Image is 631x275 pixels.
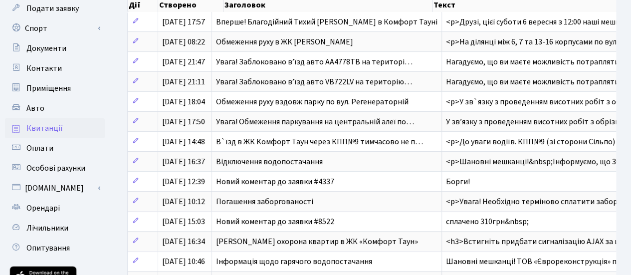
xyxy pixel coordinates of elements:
span: Борги! [446,176,470,187]
span: [DATE] 14:48 [162,136,205,147]
span: [DATE] 10:46 [162,256,205,267]
span: Увага! Обмеження паркування на центральній алеї по… [216,116,414,127]
span: Контакти [26,63,62,74]
span: Квитанції [26,123,63,134]
span: [DATE] 16:37 [162,156,205,167]
span: [DATE] 10:12 [162,196,205,207]
a: Спорт [5,18,105,38]
span: Опитування [26,243,70,254]
span: Обмеження руху вздовж парку по вул. Регенераторній [216,96,409,107]
span: Інформація щодо гарячого водопостачання [216,256,372,267]
a: Оплати [5,138,105,158]
span: [DATE] 21:47 [162,56,205,67]
span: Увага! Заблоковано вʼїзд авто АА4778ТВ на територі… [216,56,413,67]
a: Лічильники [5,218,105,238]
span: [DATE] 08:22 [162,36,205,47]
span: Погашення заборгованості [216,196,313,207]
span: Увага! Заблоковано вʼїзд авто VB722LV на територію… [216,76,412,87]
span: Орендарі [26,203,60,214]
span: Оплати [26,143,53,154]
span: [DATE] 12:39 [162,176,205,187]
span: сплачено 310грн&nbsp; [446,216,529,227]
a: Особові рахунки [5,158,105,178]
span: Вперше! Благодійний Тихий [PERSON_NAME] в Комфорт Тауні [216,16,437,27]
span: [PERSON_NAME] охорона квартир в ЖК «Комфорт Таун» [216,236,418,247]
span: Приміщення [26,83,71,94]
span: Лічильники [26,223,68,234]
span: В`їзд в ЖК Комфорт Таун через КПП№9 тимчасово не п… [216,136,423,147]
span: <p>На ділянці між 6, 7 та 13-16 корпусами по вул.… [446,36,626,47]
span: [DATE] 21:11 [162,76,205,87]
a: Квитанції [5,118,105,138]
span: Новий коментар до заявки #4337 [216,176,334,187]
span: [DATE] 17:57 [162,16,205,27]
a: [DOMAIN_NAME] [5,178,105,198]
a: Орендарі [5,198,105,218]
span: Документи [26,43,66,54]
span: Новий коментар до заявки #8522 [216,216,334,227]
span: [DATE] 15:03 [162,216,205,227]
span: Авто [26,103,44,114]
span: [DATE] 16:34 [162,236,205,247]
a: Приміщення [5,78,105,98]
a: Опитування [5,238,105,258]
span: [DATE] 18:04 [162,96,205,107]
span: Обмеження руху в ЖК [PERSON_NAME] [216,36,353,47]
span: Відключення водопостачання [216,156,323,167]
span: [DATE] 17:50 [162,116,205,127]
a: Документи [5,38,105,58]
a: Контакти [5,58,105,78]
span: Особові рахунки [26,163,85,174]
a: Авто [5,98,105,118]
span: Подати заявку [26,3,79,14]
